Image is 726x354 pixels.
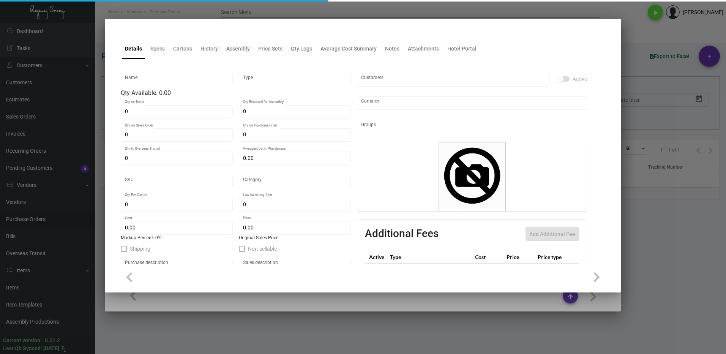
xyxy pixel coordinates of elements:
div: Assembly [226,45,250,53]
th: Active [365,250,388,264]
th: Price [505,250,536,264]
div: Notes [385,45,399,53]
div: Cartons [173,45,192,53]
span: Non-sellable [248,244,277,253]
div: Attachments [408,45,439,53]
div: Qty Logs [291,45,312,53]
div: History [200,45,218,53]
div: Details [125,45,142,53]
th: Type [388,250,473,264]
h2: Additional Fees [365,227,439,241]
div: Current version: [3,337,42,345]
div: Average Cost Summary [320,45,377,53]
input: Add new.. [361,77,546,83]
th: Price type [536,250,570,264]
button: Add Additional Fee [526,227,579,241]
div: Qty Available: 0.00 [121,88,351,98]
div: Last Qb Synced: [DATE] [3,345,59,352]
input: Add new.. [361,123,583,130]
div: Specs [150,45,165,53]
span: Shipping [130,244,150,253]
div: 0.51.2 [45,337,60,345]
span: Active [573,74,587,84]
span: Add Additional Fee [529,231,575,237]
div: Hotel Portal [447,45,477,53]
div: Price Sets [258,45,283,53]
th: Cost [473,250,504,264]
